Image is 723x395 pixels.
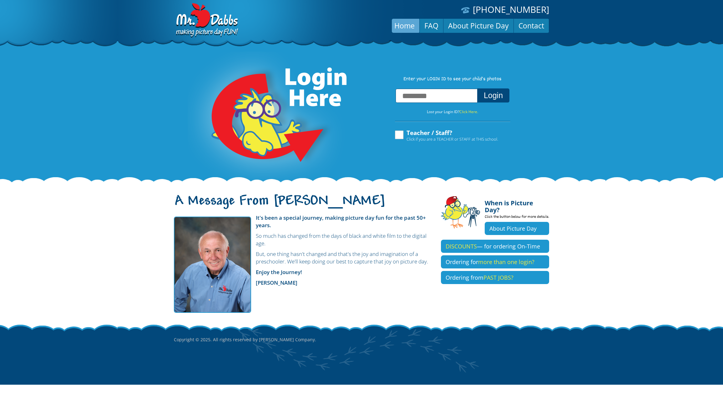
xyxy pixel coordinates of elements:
[390,18,419,33] a: Home
[174,3,239,38] img: Dabbs Company
[441,271,549,284] a: Ordering fromPAST JOBS?
[174,250,432,265] p: But, one thing hasn't changed and that's the joy and imagination of a preschooler. We'll keep doi...
[477,88,509,102] button: Login
[459,109,478,114] a: Click Here.
[256,214,426,229] strong: It's been a special journey, making picture day fun for the past 50+ years.
[174,324,549,356] p: Copyright © 2025. All rights reserved by [PERSON_NAME] Company.
[478,258,534,266] span: more than one login?
[256,279,297,286] strong: [PERSON_NAME]
[441,255,549,268] a: Ordering formore than one login?
[188,52,348,183] img: Login Here
[394,130,498,142] label: Teacher / Staff?
[441,240,549,253] a: DISCOUNTS— for ordering On-Time
[174,217,251,313] img: Mr. Dabbs
[388,108,517,115] p: Lost your Login ID?
[514,18,549,33] a: Contact
[420,18,443,33] a: FAQ
[174,198,432,212] h1: A Message From [PERSON_NAME]
[443,18,513,33] a: About Picture Day
[388,76,517,83] p: Enter your LOGIN ID to see your child’s photos
[485,213,549,222] p: Click the button below for more details.
[256,268,302,276] strong: Enjoy the Journey!
[485,196,549,213] h4: When is Picture Day?
[174,232,432,247] p: So much has changed from the days of black and white film to the digital age.
[485,222,549,235] a: About Picture Day
[473,3,549,15] a: [PHONE_NUMBER]
[446,242,477,250] span: DISCOUNTS
[407,136,498,142] span: Click if you are a TEACHER or STAFF at THIS school.
[483,274,513,281] span: PAST JOBS?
